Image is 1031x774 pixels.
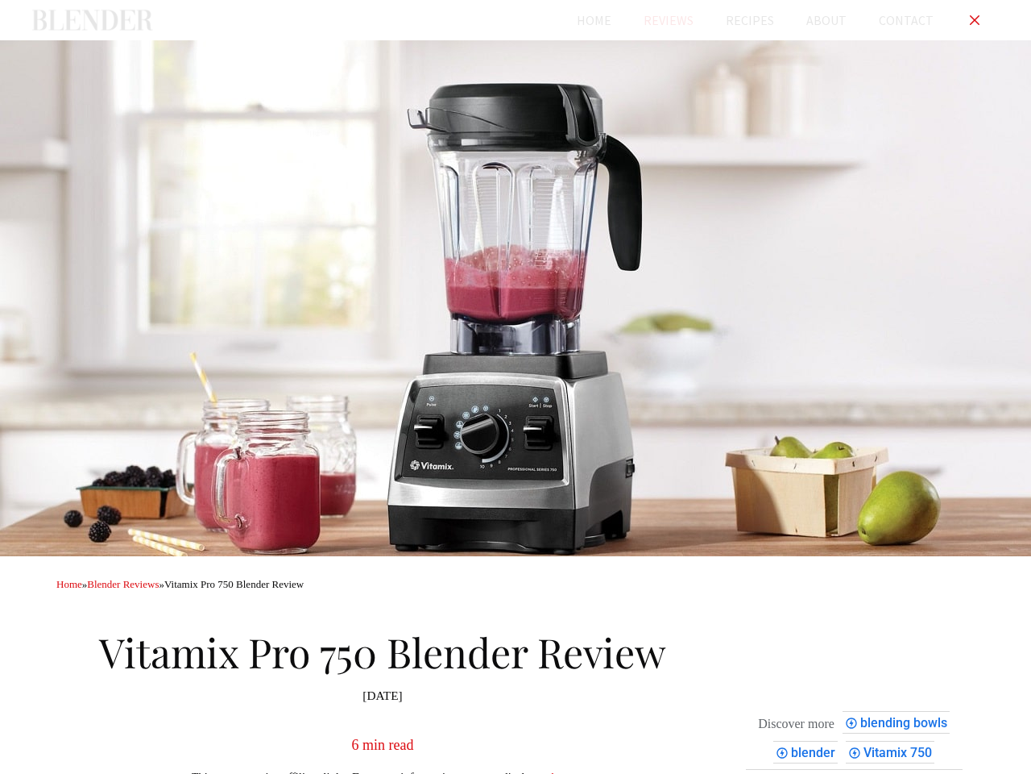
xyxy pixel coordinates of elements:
[56,578,82,590] a: Home
[791,745,840,760] span: blender
[362,737,413,753] span: min read
[352,737,359,753] span: 6
[758,713,834,735] div: These are topics related to the article that might interest you
[846,741,934,764] div: Vitamix 750
[843,711,950,734] div: blending bowls
[56,616,709,680] h1: Vitamix Pro 750 Blender Review
[87,578,159,590] a: Blender Reviews
[362,689,402,702] time: [DATE]
[164,578,304,590] span: Vitamix Pro 750 Blender Review
[863,745,937,760] span: Vitamix 750
[860,715,952,730] span: blending bowls
[56,578,304,590] span: » »
[773,741,838,764] div: blender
